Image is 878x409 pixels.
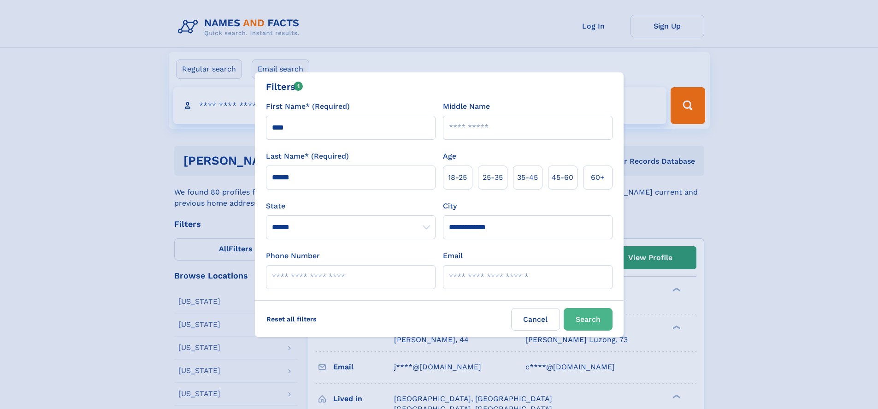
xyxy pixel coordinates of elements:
[483,172,503,183] span: 25‑35
[266,250,320,261] label: Phone Number
[443,201,457,212] label: City
[517,172,538,183] span: 35‑45
[266,151,349,162] label: Last Name* (Required)
[552,172,573,183] span: 45‑60
[511,308,560,331] label: Cancel
[443,250,463,261] label: Email
[443,101,490,112] label: Middle Name
[564,308,613,331] button: Search
[260,308,323,330] label: Reset all filters
[448,172,467,183] span: 18‑25
[266,201,436,212] label: State
[443,151,456,162] label: Age
[266,80,303,94] div: Filters
[591,172,605,183] span: 60+
[266,101,350,112] label: First Name* (Required)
